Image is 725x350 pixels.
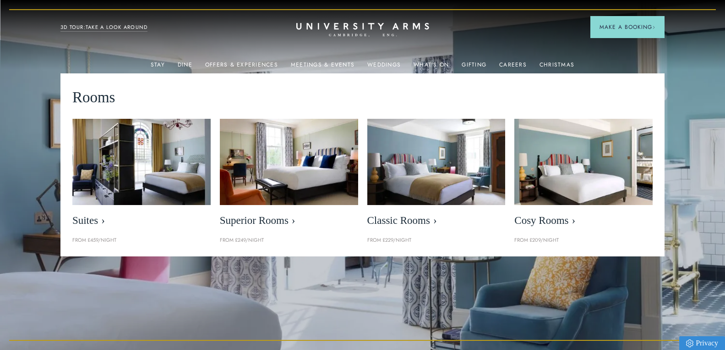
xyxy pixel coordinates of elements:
a: Gifting [462,61,486,73]
a: Christmas [540,61,574,73]
p: From £249/night [220,236,358,244]
span: Classic Rooms [367,214,506,227]
img: Privacy [686,339,693,347]
a: image-0c4e569bfe2498b75de12d7d88bf10a1f5f839d4-400x250-jpg Cosy Rooms [514,119,653,232]
a: image-7eccef6fe4fe90343db89eb79f703814c40db8b4-400x250-jpg Classic Rooms [367,119,506,232]
button: Make a BookingArrow icon [590,16,665,38]
img: image-0c4e569bfe2498b75de12d7d88bf10a1f5f839d4-400x250-jpg [514,119,653,206]
span: Rooms [72,85,115,110]
img: image-21e87f5add22128270780cf7737b92e839d7d65d-400x250-jpg [72,119,211,206]
span: Cosy Rooms [514,214,653,227]
a: Dine [178,61,192,73]
a: Offers & Experiences [205,61,278,73]
a: image-5bdf0f703dacc765be5ca7f9d527278f30b65e65-400x250-jpg Superior Rooms [220,119,358,232]
p: From £459/night [72,236,211,244]
span: Make a Booking [600,23,655,31]
img: image-5bdf0f703dacc765be5ca7f9d527278f30b65e65-400x250-jpg [220,119,358,206]
img: Arrow icon [652,26,655,29]
a: Meetings & Events [291,61,354,73]
a: What's On [414,61,449,73]
p: From £209/night [514,236,653,244]
span: Suites [72,214,211,227]
p: From £229/night [367,236,506,244]
a: image-21e87f5add22128270780cf7737b92e839d7d65d-400x250-jpg Suites [72,119,211,232]
a: Careers [499,61,527,73]
a: Stay [151,61,165,73]
a: Weddings [367,61,401,73]
a: Home [296,23,429,37]
a: 3D TOUR:TAKE A LOOK AROUND [60,23,148,32]
a: Privacy [679,336,725,350]
span: Superior Rooms [220,214,358,227]
img: image-7eccef6fe4fe90343db89eb79f703814c40db8b4-400x250-jpg [367,119,506,206]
